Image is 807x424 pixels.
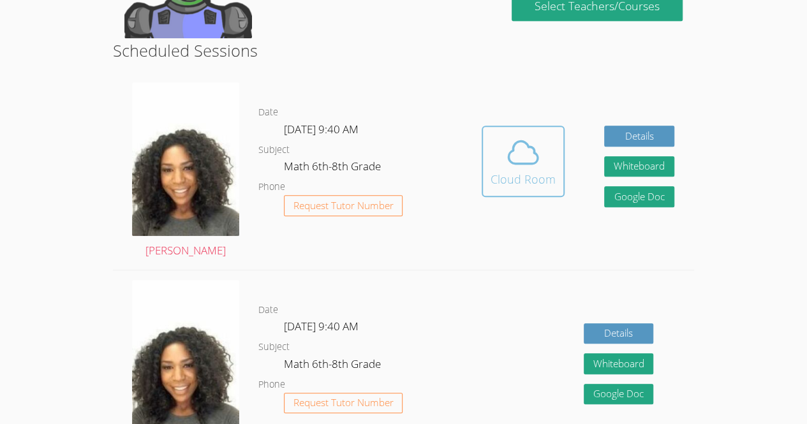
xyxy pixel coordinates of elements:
[482,126,565,197] button: Cloud Room
[584,353,654,374] button: Whiteboard
[604,186,674,207] a: Google Doc
[284,195,403,216] button: Request Tutor Number
[113,38,694,62] h2: Scheduled Sessions
[132,82,239,236] img: avatar.png
[258,302,278,318] dt: Date
[132,82,239,260] a: [PERSON_NAME]
[258,377,285,393] dt: Phone
[284,122,359,136] span: [DATE] 9:40 AM
[258,105,278,121] dt: Date
[284,157,383,179] dd: Math 6th-8th Grade
[584,323,654,344] a: Details
[491,170,556,188] div: Cloud Room
[293,398,394,407] span: Request Tutor Number
[284,393,403,414] button: Request Tutor Number
[604,156,674,177] button: Whiteboard
[284,319,359,333] span: [DATE] 9:40 AM
[604,126,674,147] a: Details
[284,355,383,377] dd: Math 6th-8th Grade
[258,142,290,158] dt: Subject
[584,384,654,405] a: Google Doc
[293,201,394,210] span: Request Tutor Number
[258,179,285,195] dt: Phone
[258,339,290,355] dt: Subject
